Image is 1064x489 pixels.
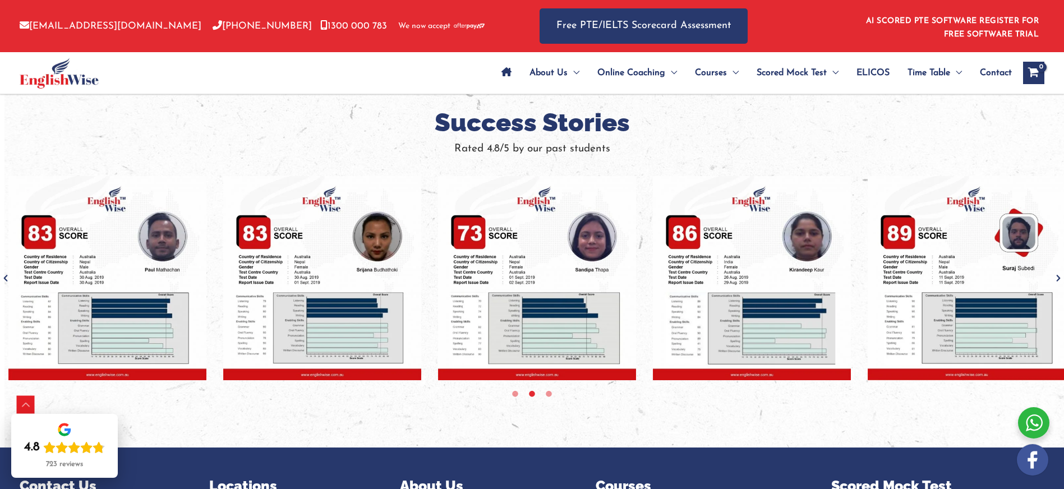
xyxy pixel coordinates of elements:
[665,53,677,93] span: Menu Toggle
[438,176,636,380] img: Sandipa Thapa
[24,440,40,455] div: 4.8
[521,53,588,93] a: About UsMenu Toggle
[827,53,839,93] span: Menu Toggle
[727,53,739,93] span: Menu Toggle
[24,440,105,455] div: Rating: 4.8 out of 5
[398,21,450,32] span: We now accept
[529,53,568,93] span: About Us
[695,53,727,93] span: Courses
[597,53,665,93] span: Online Coaching
[980,53,1012,93] span: Contact
[20,58,99,89] img: cropped-ew-logo
[971,53,1012,93] a: Contact
[856,53,890,93] span: ELICOS
[866,17,1039,39] a: AI SCORED PTE SOFTWARE REGISTER FOR FREE SOFTWARE TRIAL
[320,21,387,31] a: 1300 000 783
[588,53,686,93] a: Online CoachingMenu Toggle
[899,53,971,93] a: Time TableMenu Toggle
[20,21,201,31] a: [EMAIL_ADDRESS][DOMAIN_NAME]
[847,53,899,93] a: ELICOS
[568,53,579,93] span: Menu Toggle
[454,23,485,29] img: Afterpay-Logo
[1023,62,1044,84] a: View Shopping Cart, empty
[748,53,847,93] a: Scored Mock TestMenu Toggle
[686,53,748,93] a: CoursesMenu Toggle
[213,21,312,31] a: [PHONE_NUMBER]
[950,53,962,93] span: Menu Toggle
[859,8,1044,44] aside: Header Widget 1
[540,8,748,44] a: Free PTE/IELTS Scorecard Assessment
[492,53,1012,93] nav: Site Navigation: Main Menu
[1017,444,1048,476] img: white-facebook.png
[757,53,827,93] span: Scored Mock Test
[653,176,851,380] img: Kirandeep Kaur
[908,53,950,93] span: Time Table
[1053,273,1064,284] button: Next
[8,176,206,380] img: Paul Mathachan
[223,176,421,380] img: Srijana Budhathoki
[46,460,83,469] div: 723 reviews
